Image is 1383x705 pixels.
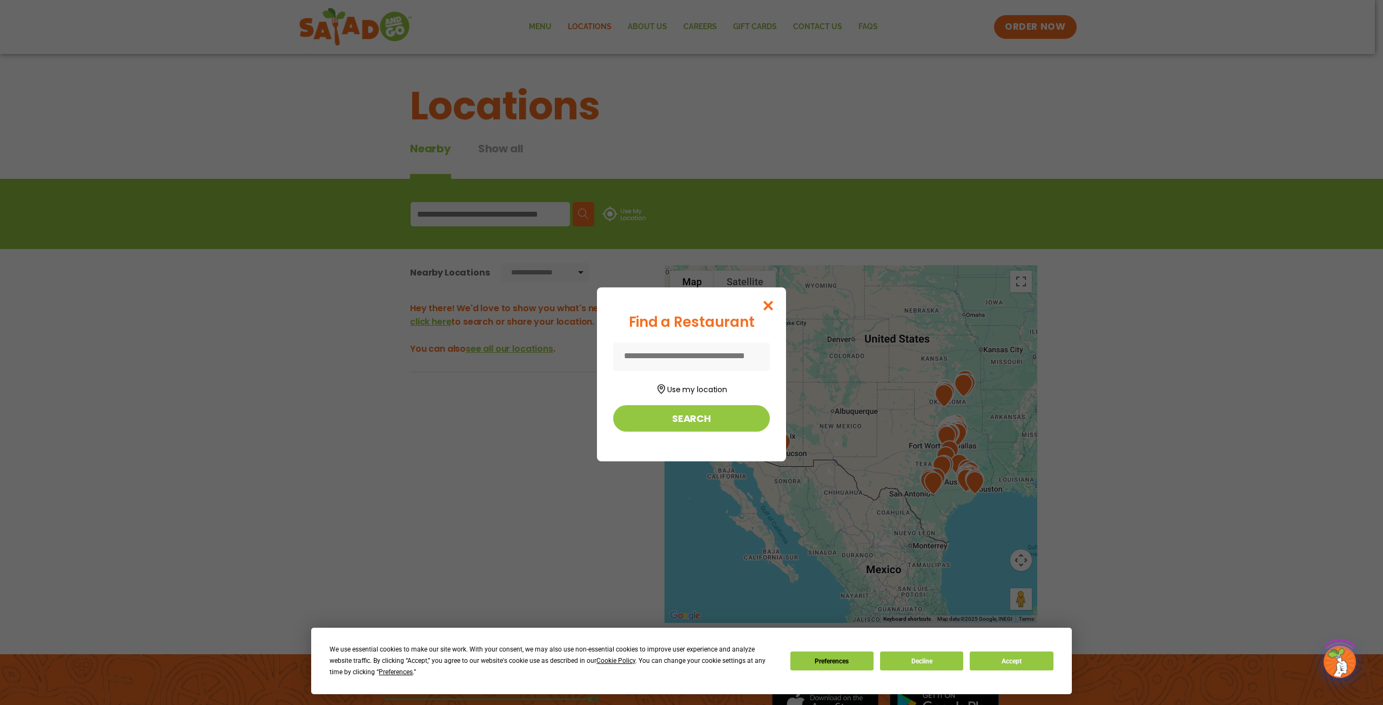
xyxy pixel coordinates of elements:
[970,652,1053,670] button: Accept
[613,405,770,432] button: Search
[613,312,770,333] div: Find a Restaurant
[311,628,1072,694] div: Cookie Consent Prompt
[596,657,635,664] span: Cookie Policy
[751,287,786,324] button: Close modal
[613,381,770,395] button: Use my location
[880,652,963,670] button: Decline
[379,668,413,676] span: Preferences
[330,644,777,678] div: We use essential cookies to make our site work. With your consent, we may also use non-essential ...
[790,652,874,670] button: Preferences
